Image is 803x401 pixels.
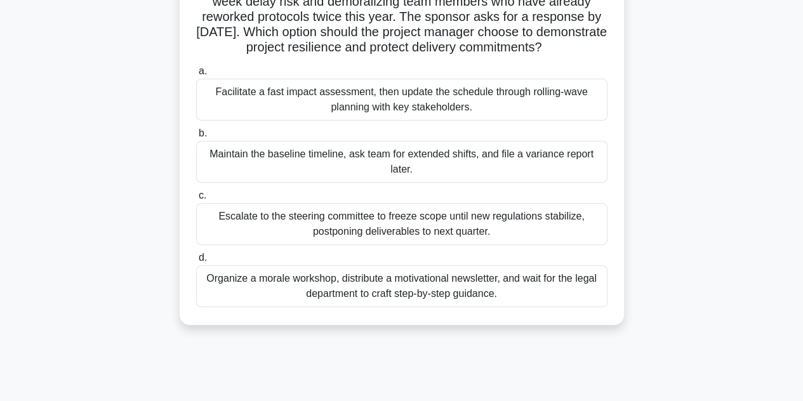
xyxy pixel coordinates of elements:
span: c. [199,190,206,201]
div: Organize a morale workshop, distribute a motivational newsletter, and wait for the legal departme... [196,265,607,307]
div: Maintain the baseline timeline, ask team for extended shifts, and file a variance report later. [196,141,607,183]
div: Facilitate a fast impact assessment, then update the schedule through rolling-wave planning with ... [196,79,607,121]
div: Escalate to the steering committee to freeze scope until new regulations stabilize, postponing de... [196,203,607,245]
span: a. [199,65,207,76]
span: b. [199,128,207,138]
span: d. [199,252,207,263]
